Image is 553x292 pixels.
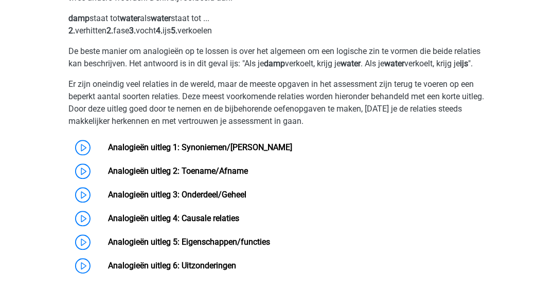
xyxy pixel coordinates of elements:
[156,26,163,35] b: 4.
[69,45,485,70] p: De beste manier om analogieën op te lossen is over het algemeen om een logische zin te vormen die...
[108,237,270,247] a: Analogieën uitleg 5: Eigenschappen/functies
[460,59,469,68] b: ijs
[151,13,171,23] b: water
[264,59,286,68] b: damp
[120,13,140,23] b: water
[69,13,90,23] b: damp
[108,166,248,176] a: Analogieën uitleg 2: Toename/Afname
[385,59,405,68] b: water
[108,142,292,152] a: Analogieën uitleg 1: Synoniemen/[PERSON_NAME]
[107,26,114,35] b: 2.
[108,190,246,199] a: Analogieën uitleg 3: Onderdeel/Geheel
[69,12,485,37] p: staat tot als staat tot ... verhitten fase vocht ijs verkoelen
[171,26,178,35] b: 5.
[108,261,236,270] a: Analogieën uitleg 6: Uitzonderingen
[108,213,239,223] a: Analogieën uitleg 4: Causale relaties
[130,26,136,35] b: 3.
[69,78,485,127] p: Er zijn oneindig veel relaties in de wereld, maar de meeste opgaven in het assessment zijn terug ...
[341,59,361,68] b: water
[69,26,76,35] b: 2.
